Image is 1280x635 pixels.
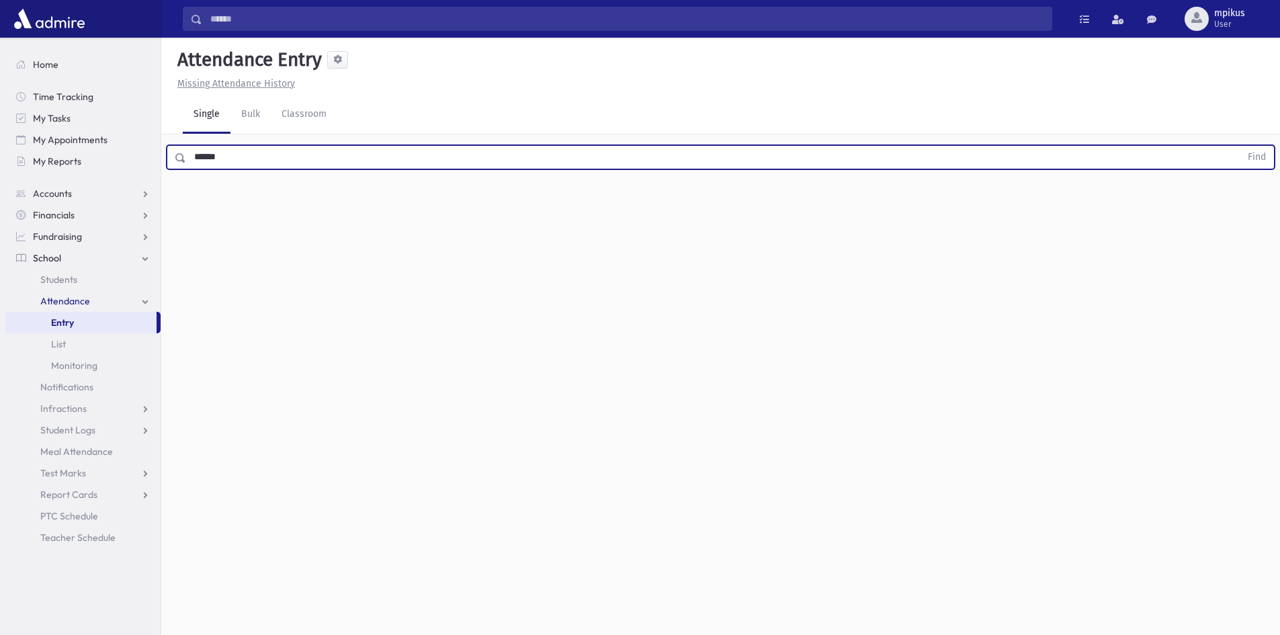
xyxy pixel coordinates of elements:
[1214,8,1245,19] span: mpikus
[5,54,161,75] a: Home
[40,532,116,544] span: Teacher Schedule
[5,151,161,172] a: My Reports
[11,5,88,32] img: AdmirePro
[40,273,77,286] span: Students
[33,252,61,264] span: School
[40,381,93,393] span: Notifications
[40,446,113,458] span: Meal Attendance
[5,376,161,398] a: Notifications
[51,338,66,350] span: List
[33,91,93,103] span: Time Tracking
[5,398,161,419] a: Infractions
[5,484,161,505] a: Report Cards
[5,247,161,269] a: School
[1214,19,1245,30] span: User
[40,295,90,307] span: Attendance
[172,48,322,71] h5: Attendance Entry
[230,96,271,134] a: Bulk
[33,230,82,243] span: Fundraising
[5,333,161,355] a: List
[5,226,161,247] a: Fundraising
[40,403,87,415] span: Infractions
[5,419,161,441] a: Student Logs
[5,505,161,527] a: PTC Schedule
[5,183,161,204] a: Accounts
[33,58,58,71] span: Home
[5,269,161,290] a: Students
[33,112,71,124] span: My Tasks
[5,527,161,548] a: Teacher Schedule
[40,424,95,436] span: Student Logs
[33,155,81,167] span: My Reports
[51,359,97,372] span: Monitoring
[5,204,161,226] a: Financials
[271,96,337,134] a: Classroom
[33,134,108,146] span: My Appointments
[5,441,161,462] a: Meal Attendance
[183,96,230,134] a: Single
[5,129,161,151] a: My Appointments
[33,209,75,221] span: Financials
[172,78,295,89] a: Missing Attendance History
[33,187,72,200] span: Accounts
[1240,146,1274,169] button: Find
[5,355,161,376] a: Monitoring
[5,290,161,312] a: Attendance
[5,86,161,108] a: Time Tracking
[202,7,1052,31] input: Search
[40,489,97,501] span: Report Cards
[51,316,74,329] span: Entry
[5,312,157,333] a: Entry
[40,467,86,479] span: Test Marks
[5,108,161,129] a: My Tasks
[177,78,295,89] u: Missing Attendance History
[5,462,161,484] a: Test Marks
[40,510,98,522] span: PTC Schedule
